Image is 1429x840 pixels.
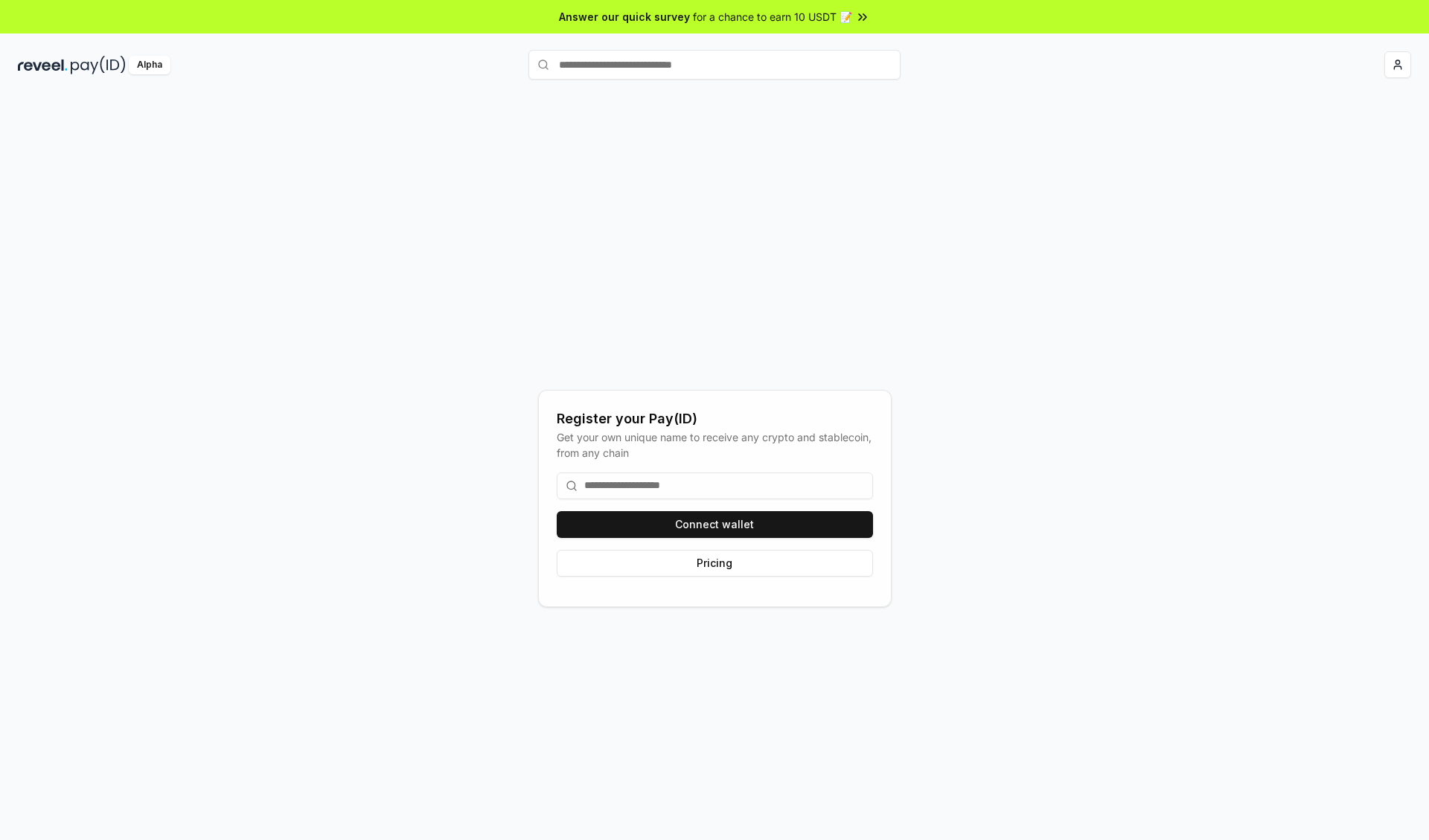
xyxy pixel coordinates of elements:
div: Get your own unique name to receive any crypto and stablecoin, from any chain [557,429,873,461]
div: Register your Pay(ID) [557,408,873,429]
img: pay_id [71,56,126,74]
img: reveel_dark [18,56,68,74]
span: Answer our quick survey [559,9,690,25]
button: Pricing [557,550,873,577]
div: Alpha [129,56,170,74]
span: for a chance to earn 10 USDT 📝 [693,9,852,25]
button: Connect wallet [557,511,873,538]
